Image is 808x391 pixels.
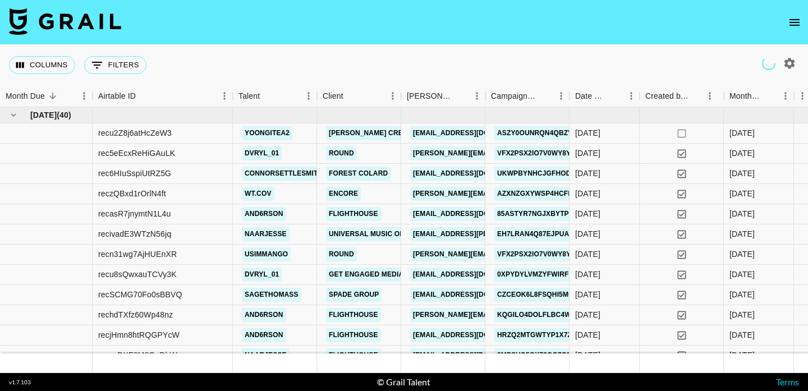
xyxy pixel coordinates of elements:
[326,328,381,342] a: Flighthouse
[494,348,593,362] a: 2mPsVo5qx72gO7ONLD3N
[575,309,600,320] div: 16/09/2025
[242,268,282,282] a: dvryl_01
[575,168,600,179] div: 14/09/2025
[729,309,755,320] div: Sep '25
[242,308,286,322] a: and6rson
[9,56,75,74] button: Select columns
[777,88,794,104] button: Menu
[242,328,286,342] a: and6rson
[575,85,607,107] div: Date Created
[410,227,593,241] a: [EMAIL_ADDRESS][PERSON_NAME][DOMAIN_NAME]
[6,85,45,107] div: Month Due
[645,85,689,107] div: Created by Grail Team
[776,376,799,387] a: Terms
[494,126,591,140] a: ASZy0ouNRQn4QBZvDirj
[494,227,591,241] a: Eh7lraN4q87eJPuAeRtn
[494,207,589,221] a: 85aStYr7nGJxbYTpRA03
[401,85,485,107] div: Booker
[98,349,181,361] div: recvsDXF2M8QqDhWv
[57,109,71,121] span: ( 40 )
[729,349,755,361] div: Sep '25
[491,85,537,107] div: Campaign (Type)
[575,127,600,139] div: 17/09/2025
[30,109,57,121] span: [DATE]
[323,85,343,107] div: Client
[343,88,359,104] button: Sort
[242,207,286,221] a: and6rson
[326,247,357,261] a: Round
[98,329,180,341] div: recjHmn8htRQGPYcW
[98,269,177,280] div: recu8sQwxauTCVy3K
[326,227,471,241] a: UNIVERSAL MUSIC OPERATIONS LIMITED
[242,227,290,241] a: naarjesse
[410,146,593,160] a: [PERSON_NAME][EMAIL_ADDRESS][DOMAIN_NAME]
[76,88,93,104] button: Menu
[689,88,705,104] button: Sort
[575,148,600,159] div: 03/09/2025
[762,57,775,70] span: Refreshing clients, campaigns...
[729,208,755,219] div: Sep '25
[761,88,777,104] button: Sort
[410,268,536,282] a: [EMAIL_ADDRESS][DOMAIN_NAME]
[84,56,146,74] button: Show filters
[242,288,301,302] a: sagethomass
[136,88,151,104] button: Sort
[98,208,171,219] div: recasR7jnymtN1L4u
[453,88,469,104] button: Sort
[575,269,600,280] div: 04/09/2025
[98,228,171,240] div: recivadE3WTzN56jq
[469,88,485,104] button: Menu
[93,85,233,107] div: Airtable ID
[729,289,755,300] div: Sep '25
[575,228,600,240] div: 04/09/2025
[494,268,593,282] a: 0XpydyLVmzyfWIRFuoWR
[410,187,593,201] a: [PERSON_NAME][EMAIL_ADDRESS][DOMAIN_NAME]
[570,85,640,107] div: Date Created
[494,247,589,261] a: vfX2pSX2io7V0WY8ySDg
[242,126,292,140] a: yoongitea2
[326,348,381,362] a: Flighthouse
[553,88,570,104] button: Menu
[494,328,593,342] a: hrZq2mTGwtyp1X7ZbVRj
[6,107,21,123] button: hide children
[783,11,806,34] button: open drawer
[242,247,291,261] a: usimmango
[9,379,31,386] div: v 1.7.103
[575,329,600,341] div: 16/09/2025
[410,126,536,140] a: [EMAIL_ADDRESS][DOMAIN_NAME]
[98,289,182,300] div: recSCMG70Fo0sBBVQ
[410,328,536,342] a: [EMAIL_ADDRESS][DOMAIN_NAME]
[326,207,381,221] a: Flighthouse
[575,289,600,300] div: 04/09/2025
[45,88,61,104] button: Sort
[326,146,357,160] a: Round
[701,88,718,104] button: Menu
[326,187,361,201] a: Encore
[494,288,587,302] a: CzceOk6l8fsqhi5MgOJI
[326,268,406,282] a: Get Engaged Media
[729,329,755,341] div: Sep '25
[729,269,755,280] div: Sep '25
[729,188,755,199] div: Sep '25
[98,249,177,260] div: recn31wg7AjHUEnXR
[98,85,136,107] div: Airtable ID
[410,288,536,302] a: [EMAIL_ADDRESS][DOMAIN_NAME]
[377,376,430,388] div: © Grail Talent
[485,85,570,107] div: Campaign (Type)
[326,288,382,302] a: Spade Group
[326,167,391,181] a: Forest Colard
[410,308,651,322] a: [PERSON_NAME][EMAIL_ADDRESS][PERSON_NAME][DOMAIN_NAME]
[260,88,276,104] button: Sort
[729,228,755,240] div: Sep '25
[242,167,325,181] a: connorsettlesmith
[729,85,761,107] div: Month Due
[729,127,755,139] div: Sep '25
[494,146,589,160] a: vfX2pSX2io7V0WY8ySDg
[410,348,536,362] a: [EMAIL_ADDRESS][DOMAIN_NAME]
[575,188,600,199] div: 18/09/2025
[300,88,317,104] button: Menu
[623,88,640,104] button: Menu
[9,8,121,35] img: Grail Talent
[326,308,381,322] a: Flighthouse
[640,85,724,107] div: Created by Grail Team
